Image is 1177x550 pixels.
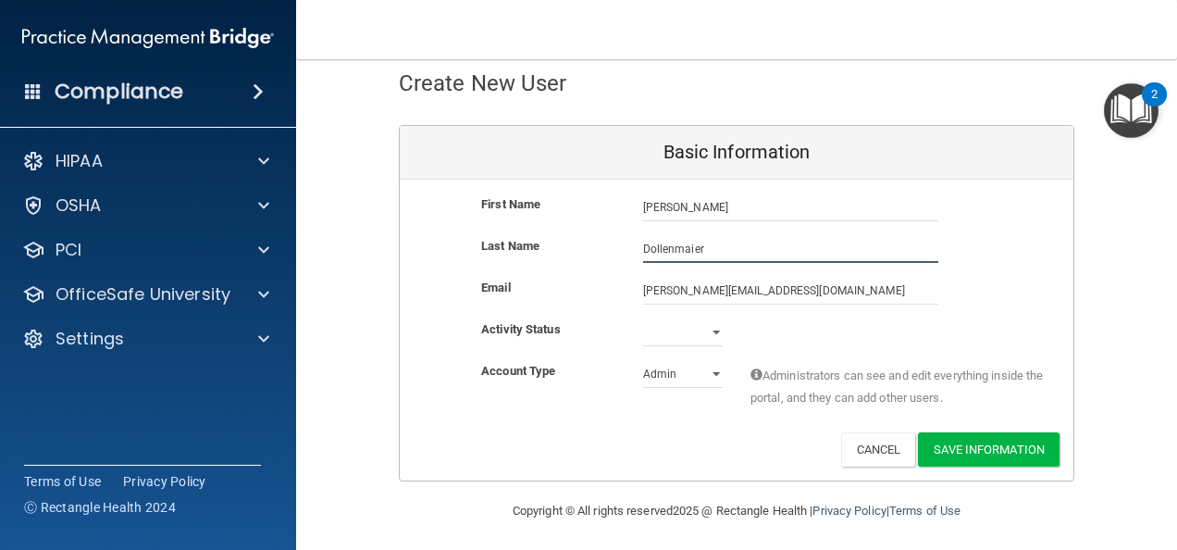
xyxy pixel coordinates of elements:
[399,481,1074,541] div: Copyright © All rights reserved 2025 @ Rectangle Health | |
[400,126,1073,180] div: Basic Information
[481,197,540,211] b: First Name
[481,239,539,253] b: Last Name
[56,239,81,261] p: PCI
[841,432,916,467] button: Cancel
[56,283,230,306] p: OfficeSafe University
[1104,83,1158,138] button: Open Resource Center, 2 new notifications
[22,239,269,261] a: PCI
[123,472,206,491] a: Privacy Policy
[22,19,274,56] img: PMB logo
[24,472,101,491] a: Terms of Use
[56,150,103,172] p: HIPAA
[812,504,886,518] a: Privacy Policy
[481,364,555,378] b: Account Type
[22,283,269,306] a: OfficeSafe University
[56,328,124,350] p: Settings
[481,281,511,294] b: Email
[22,328,269,350] a: Settings
[750,365,1046,409] span: Administrators can see and edit everything inside the portal, and they can add other users.
[481,322,561,336] b: Activity Status
[56,194,102,217] p: OSHA
[399,71,567,95] h4: Create New User
[918,432,1059,467] button: Save Information
[24,498,176,517] span: Ⓒ Rectangle Health 2024
[55,79,183,105] h4: Compliance
[889,504,960,518] a: Terms of Use
[1151,94,1158,119] div: 2
[22,194,269,217] a: OSHA
[22,150,269,172] a: HIPAA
